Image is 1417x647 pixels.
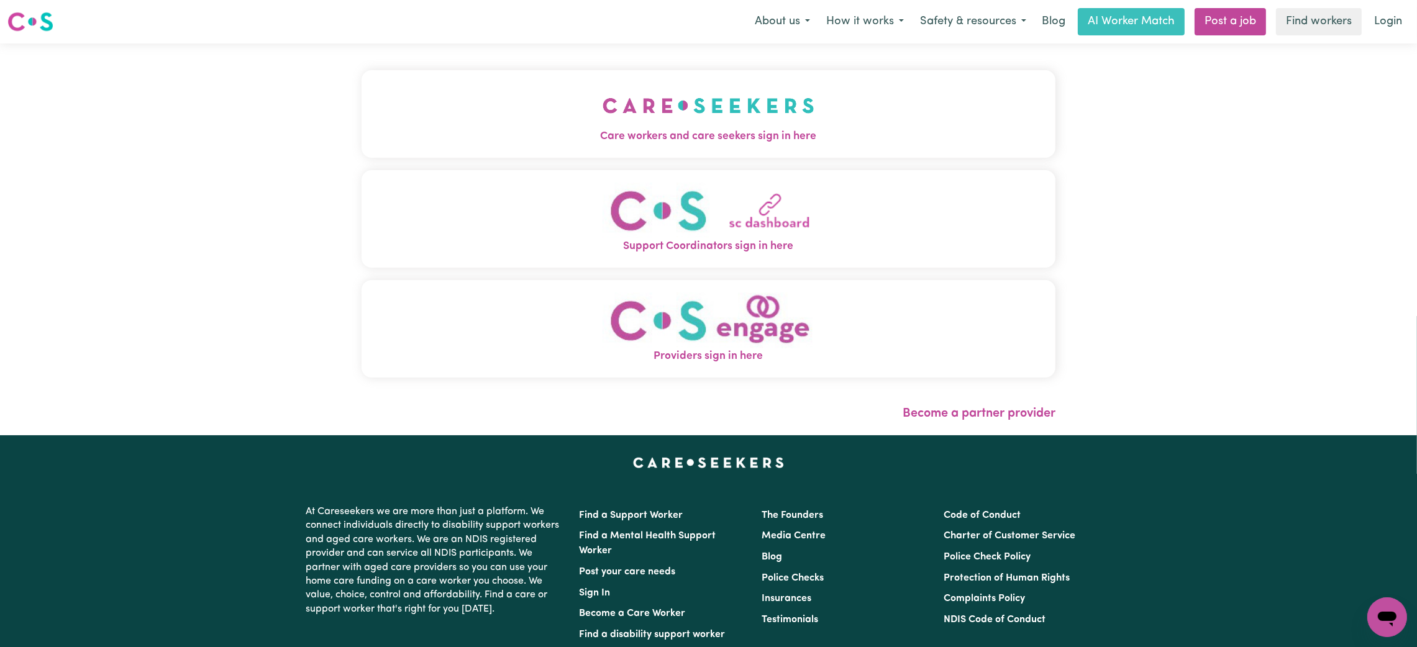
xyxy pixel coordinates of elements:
[1367,8,1410,35] a: Login
[944,510,1021,520] a: Code of Conduct
[944,531,1075,541] a: Charter of Customer Service
[580,588,611,598] a: Sign In
[1078,8,1185,35] a: AI Worker Match
[944,594,1025,604] a: Complaints Policy
[903,407,1055,420] a: Become a partner provider
[1367,597,1407,637] iframe: Button to launch messaging window, conversation in progress
[762,531,826,541] a: Media Centre
[7,11,53,33] img: Careseekers logo
[362,238,1055,255] span: Support Coordinators sign in here
[362,280,1055,378] button: Providers sign in here
[762,552,782,562] a: Blog
[580,567,676,577] a: Post your care needs
[944,552,1031,562] a: Police Check Policy
[762,615,818,625] a: Testimonials
[747,9,818,35] button: About us
[306,500,565,621] p: At Careseekers we are more than just a platform. We connect individuals directly to disability su...
[580,531,716,556] a: Find a Mental Health Support Worker
[1034,8,1073,35] a: Blog
[362,129,1055,145] span: Care workers and care seekers sign in here
[944,573,1070,583] a: Protection of Human Rights
[762,510,823,520] a: The Founders
[818,9,912,35] button: How it works
[580,630,726,640] a: Find a disability support worker
[580,510,683,520] a: Find a Support Worker
[1195,8,1266,35] a: Post a job
[362,348,1055,364] span: Providers sign in here
[912,9,1034,35] button: Safety & resources
[762,573,824,583] a: Police Checks
[362,70,1055,157] button: Care workers and care seekers sign in here
[7,7,53,36] a: Careseekers logo
[580,609,686,618] a: Become a Care Worker
[362,170,1055,268] button: Support Coordinators sign in here
[944,615,1046,625] a: NDIS Code of Conduct
[1276,8,1362,35] a: Find workers
[633,458,784,468] a: Careseekers home page
[762,594,811,604] a: Insurances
